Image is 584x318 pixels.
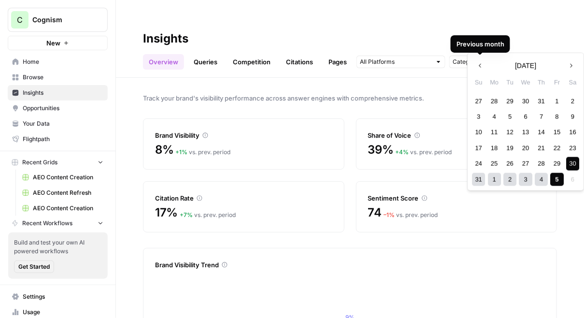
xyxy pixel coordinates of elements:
[32,15,91,25] span: Cognism
[472,142,485,155] div: Choose Sunday, August 17th, 2025
[17,14,23,26] span: C
[23,88,103,97] span: Insights
[488,173,501,186] div: Choose Monday, September 1st, 2025
[535,157,548,170] div: Choose Thursday, August 28th, 2025
[471,93,581,188] div: month 2025-08
[323,54,353,70] a: Pages
[566,94,579,107] div: Choose Saturday, August 2nd, 2025
[143,54,184,70] a: Overview
[143,93,557,103] span: Track your brand's visibility performance across answer engines with comprehensive metrics.
[8,8,108,32] button: Workspace: Cognism
[8,54,108,70] a: Home
[515,61,537,71] span: [DATE]
[472,173,485,186] div: Choose Sunday, August 31st, 2025
[8,216,108,231] button: Recent Workflows
[384,211,395,218] span: – 1 %
[155,142,174,158] span: 8%
[23,292,103,301] span: Settings
[535,142,548,155] div: Choose Thursday, August 21st, 2025
[456,39,504,49] div: Previous month
[535,126,548,139] div: Choose Thursday, August 14th, 2025
[23,73,103,82] span: Browse
[504,173,517,186] div: Choose Tuesday, September 2nd, 2025
[360,57,431,67] input: All Platforms
[188,54,223,70] a: Queries
[368,142,394,158] span: 39%
[14,238,102,256] span: Build and test your own AI powered workflows
[535,110,548,123] div: Choose Thursday, August 7th, 2025
[551,94,564,107] div: Choose Friday, August 1st, 2025
[551,75,564,88] div: Fr
[8,36,108,50] button: New
[551,110,564,123] div: Choose Friday, August 8th, 2025
[33,204,103,213] span: AEO Content Creation
[566,173,579,186] div: Not available Saturday, September 6th, 2025
[453,57,516,67] input: Category Related
[519,94,532,107] div: Choose Wednesday, July 30th, 2025
[176,148,231,157] div: vs. prev. period
[488,94,501,107] div: Choose Monday, July 28th, 2025
[33,173,103,182] span: AEO Content Creation
[46,38,60,48] span: New
[384,211,438,219] div: vs. prev. period
[504,126,517,139] div: Choose Tuesday, August 12th, 2025
[504,142,517,155] div: Choose Tuesday, August 19th, 2025
[23,58,103,66] span: Home
[488,75,501,88] div: Mo
[472,157,485,170] div: Choose Sunday, August 24th, 2025
[23,104,103,113] span: Opportunities
[566,157,579,170] div: Choose Saturday, August 30th, 2025
[504,110,517,123] div: Choose Tuesday, August 5th, 2025
[18,185,108,201] a: AEO Content Refresh
[504,94,517,107] div: Choose Tuesday, July 29th, 2025
[155,205,178,220] span: 17%
[488,157,501,170] div: Choose Monday, August 25th, 2025
[18,262,50,271] span: Get Started
[519,142,532,155] div: Choose Wednesday, August 20th, 2025
[504,157,517,170] div: Choose Tuesday, August 26th, 2025
[23,119,103,128] span: Your Data
[488,126,501,139] div: Choose Monday, August 11th, 2025
[472,110,485,123] div: Choose Sunday, August 3rd, 2025
[18,170,108,185] a: AEO Content Creation
[180,211,236,219] div: vs. prev. period
[504,75,517,88] div: Tu
[519,75,532,88] div: We
[535,75,548,88] div: Th
[472,94,485,107] div: Choose Sunday, July 27th, 2025
[8,116,108,131] a: Your Data
[488,110,501,123] div: Choose Monday, August 4th, 2025
[396,148,452,157] div: vs. prev. period
[566,126,579,139] div: Choose Saturday, August 16th, 2025
[33,188,103,197] span: AEO Content Refresh
[8,155,108,170] button: Recent Grids
[155,260,545,270] div: Brand Visibility Trend
[519,157,532,170] div: Choose Wednesday, August 27th, 2025
[180,211,193,218] span: + 7 %
[535,173,548,186] div: Choose Thursday, September 4th, 2025
[368,193,545,203] div: Sentiment Score
[14,260,54,273] button: Get Started
[551,126,564,139] div: Choose Friday, August 15th, 2025
[519,110,532,123] div: Choose Wednesday, August 6th, 2025
[8,289,108,304] a: Settings
[551,157,564,170] div: Choose Friday, August 29th, 2025
[396,148,409,156] span: + 4 %
[566,110,579,123] div: Choose Saturday, August 9th, 2025
[519,126,532,139] div: Choose Wednesday, August 13th, 2025
[551,173,564,186] div: Choose Friday, September 5th, 2025
[551,142,564,155] div: Choose Friday, August 22nd, 2025
[280,54,319,70] a: Citations
[472,75,485,88] div: Su
[8,101,108,116] a: Opportunities
[22,219,72,228] span: Recent Workflows
[8,131,108,147] a: Flightpath
[155,193,332,203] div: Citation Rate
[22,158,57,167] span: Recent Grids
[519,173,532,186] div: Choose Wednesday, September 3rd, 2025
[227,54,276,70] a: Competition
[143,31,188,46] div: Insights
[535,94,548,107] div: Choose Thursday, July 31st, 2025
[155,130,332,140] div: Brand Visibility
[23,308,103,317] span: Usage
